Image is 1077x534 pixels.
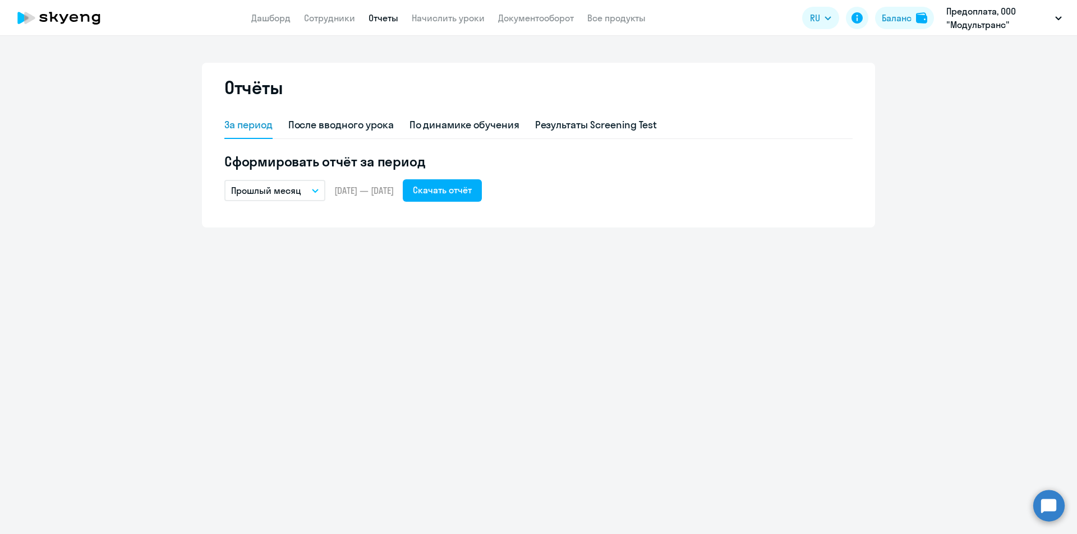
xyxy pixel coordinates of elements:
[946,4,1051,31] p: Предоплата, ООО "Модультранс"
[413,183,472,197] div: Скачать отчёт
[587,12,646,24] a: Все продукты
[802,7,839,29] button: RU
[224,118,273,132] div: За период
[412,12,485,24] a: Начислить уроки
[224,152,853,170] h5: Сформировать отчёт за период
[224,180,325,201] button: Прошлый месяц
[875,7,934,29] button: Балансbalance
[403,179,482,202] button: Скачать отчёт
[882,11,912,25] div: Баланс
[288,118,394,132] div: После вводного урока
[810,11,820,25] span: RU
[498,12,574,24] a: Документооборот
[224,76,283,99] h2: Отчёты
[941,4,1067,31] button: Предоплата, ООО "Модультранс"
[409,118,519,132] div: По динамике обучения
[916,12,927,24] img: balance
[231,184,301,197] p: Прошлый месяц
[251,12,291,24] a: Дашборд
[334,184,394,197] span: [DATE] — [DATE]
[369,12,398,24] a: Отчеты
[535,118,657,132] div: Результаты Screening Test
[304,12,355,24] a: Сотрудники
